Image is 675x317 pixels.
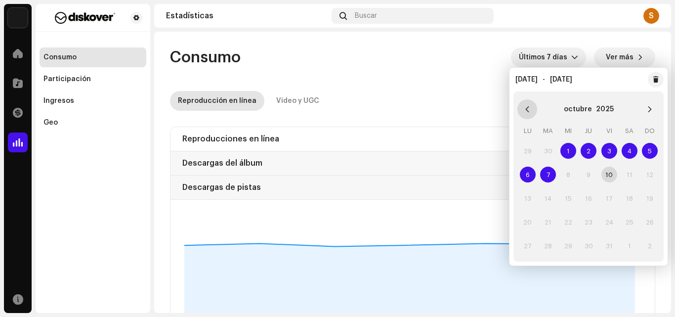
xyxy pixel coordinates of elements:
td: 20 [517,210,538,234]
span: Ver más [606,47,633,67]
span: 1 [560,143,576,159]
td: 18 [619,186,639,210]
span: 6 [520,167,536,182]
span: 3 [601,143,617,159]
div: Consumo [43,53,77,61]
td: 1 [558,139,579,163]
span: 5 [642,143,658,159]
button: Next Month [640,99,660,119]
div: Reproducción en línea [178,91,256,111]
span: [DATE] [550,76,572,83]
div: Video y UGC [276,91,319,111]
div: dropdown trigger [571,47,578,67]
td: 13 [517,186,538,210]
span: Buscar [355,12,377,20]
td: 19 [639,186,660,210]
re-m-nav-item: Ingresos [40,91,146,111]
td: 28 [538,234,558,258]
span: Últimos 7 días [519,47,571,67]
td: 31 [599,234,619,258]
span: - [543,76,545,83]
td: 11 [619,163,639,186]
td: 24 [599,210,619,234]
span: JU [585,128,592,134]
div: S [643,8,659,24]
div: Descargas del álbum [182,155,262,171]
td: 16 [579,186,599,210]
td: 29 [558,234,579,258]
td: 17 [599,186,619,210]
div: Geo [43,119,58,127]
td: 4 [619,139,639,163]
span: 4 [622,143,637,159]
td: 21 [538,210,558,234]
span: 7 [540,167,556,182]
td: 30 [579,234,599,258]
td: 12 [639,163,660,186]
span: LU [524,128,532,134]
span: DO [645,128,655,134]
td: 9 [579,163,599,186]
div: Choose Date [513,91,664,262]
re-m-nav-item: Geo [40,113,146,133]
td: 15 [558,186,579,210]
img: f29a3560-dd48-4e38-b32b-c7dc0a486f0f [43,12,127,24]
td: 1 [619,234,639,258]
button: Choose Month [564,101,592,117]
span: [DATE] [515,76,538,83]
td: 14 [538,186,558,210]
div: Participación [43,75,91,83]
td: 6 [517,163,538,186]
re-m-nav-item: Consumo [40,47,146,67]
td: 27 [517,234,538,258]
span: SA [625,128,633,134]
td: 5 [639,139,660,163]
td: 23 [579,210,599,234]
td: 29 [517,139,538,163]
td: 8 [558,163,579,186]
span: MI [565,128,572,134]
td: 2 [639,234,660,258]
td: 30 [538,139,558,163]
span: VI [606,128,612,134]
img: 297a105e-aa6c-4183-9ff4-27133c00f2e2 [8,8,28,28]
div: Ingresos [43,97,74,105]
td: 2 [579,139,599,163]
td: 22 [558,210,579,234]
button: Previous Month [517,99,537,119]
td: 26 [639,210,660,234]
span: 2 [581,143,596,159]
td: 10 [599,163,619,186]
button: Ver más [594,47,655,67]
div: Descargas de pistas [182,180,261,195]
td: 3 [599,139,619,163]
span: MA [543,128,553,134]
button: Choose Year [596,101,614,117]
re-m-nav-item: Participación [40,69,146,89]
div: Estadísticas [166,12,328,20]
td: 7 [538,163,558,186]
td: 25 [619,210,639,234]
div: Reproducciones en línea [182,131,279,147]
span: Consumo [170,47,241,67]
